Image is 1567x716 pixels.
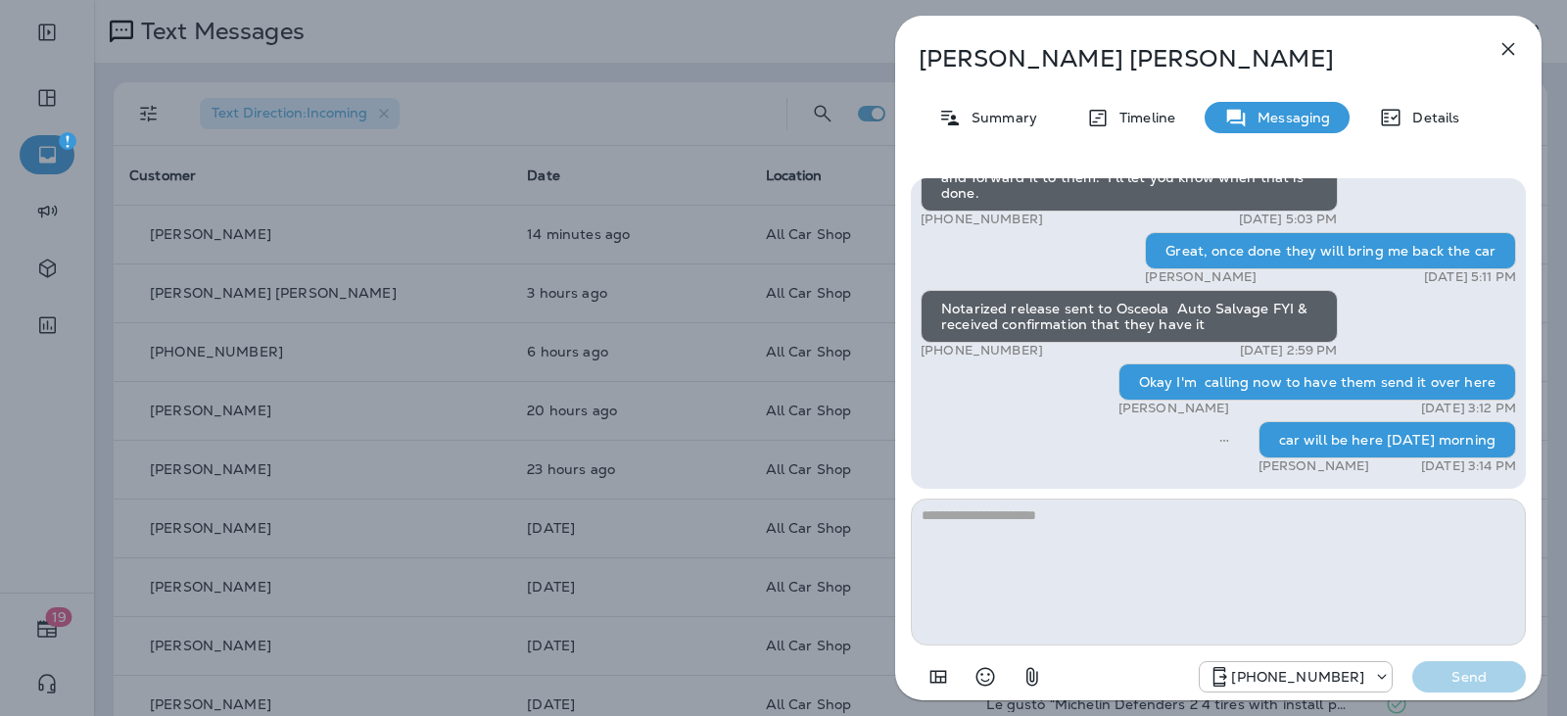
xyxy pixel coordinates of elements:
[919,45,1453,72] p: [PERSON_NAME] [PERSON_NAME]
[962,110,1037,125] p: Summary
[1118,401,1230,416] p: [PERSON_NAME]
[966,657,1005,696] button: Select an emoji
[1421,401,1516,416] p: [DATE] 3:12 PM
[921,290,1338,343] div: Notarized release sent to Osceola Auto Salvage FYI & received confirmation that they have it
[1248,110,1330,125] p: Messaging
[1239,212,1338,227] p: [DATE] 5:03 PM
[1231,669,1364,685] p: [PHONE_NUMBER]
[1402,110,1459,125] p: Details
[1145,269,1257,285] p: [PERSON_NAME]
[1424,269,1516,285] p: [DATE] 5:11 PM
[1200,665,1392,689] div: +1 (689) 265-4479
[1421,458,1516,474] p: [DATE] 3:14 PM
[1258,421,1516,458] div: car will be here [DATE] morning
[921,343,1043,358] p: [PHONE_NUMBER]
[1118,363,1516,401] div: Okay I'm calling now to have them send it over here
[921,212,1043,227] p: [PHONE_NUMBER]
[1219,430,1229,448] span: Sent
[1145,232,1516,269] div: Great, once done they will bring me back the car
[1110,110,1175,125] p: Timeline
[1258,458,1370,474] p: [PERSON_NAME]
[919,657,958,696] button: Add in a premade template
[1240,343,1338,358] p: [DATE] 2:59 PM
